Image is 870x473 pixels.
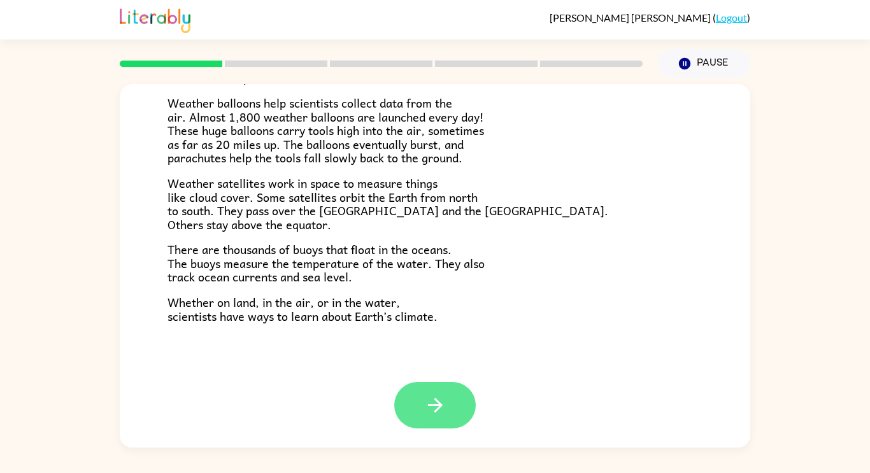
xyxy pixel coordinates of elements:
span: Whether on land, in the air, or in the water, scientists have ways to learn about Earth’s climate. [168,293,438,325]
img: Literably [120,5,190,33]
span: Weather balloons help scientists collect data from the air. Almost 1,800 weather balloons are lau... [168,94,484,167]
div: ( ) [550,11,750,24]
a: Logout [716,11,747,24]
span: [PERSON_NAME] [PERSON_NAME] [550,11,713,24]
span: There are thousands of buoys that float in the oceans. The buoys measure the temperature of the w... [168,240,485,286]
button: Pause [658,49,750,78]
span: Weather satellites work in space to measure things like cloud cover. Some satellites orbit the Ea... [168,174,608,234]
